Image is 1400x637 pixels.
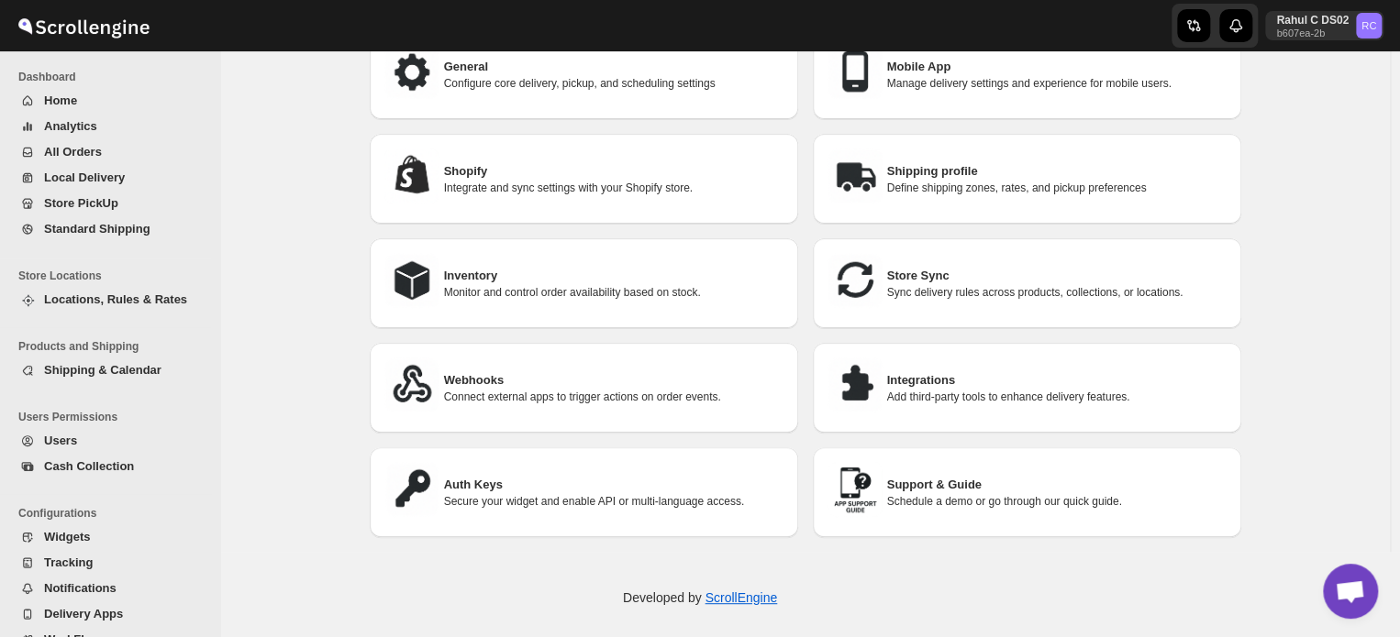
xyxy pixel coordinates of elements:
[44,119,97,133] span: Analytics
[828,44,883,99] img: Mobile App
[887,181,1227,195] p: Define shipping zones, rates, and pickup preferences
[384,44,439,99] img: General
[1361,20,1376,31] text: RC
[444,390,783,404] p: Connect external apps to trigger actions on order events.
[44,555,93,569] span: Tracking
[887,390,1227,404] p: Add third-party tools to enhance delivery features.
[11,576,209,601] button: Notifications
[18,70,211,84] span: Dashboard
[444,285,783,300] p: Monitor and control order availability based on stock.
[1265,11,1383,40] button: User menu
[44,222,150,236] span: Standard Shipping
[1276,27,1349,38] p: b607ea-2b
[887,162,1227,181] h3: Shipping profile
[384,253,439,308] img: Inventory
[623,588,777,607] p: Developed by
[44,459,134,473] span: Cash Collection
[44,145,102,159] span: All Orders
[444,76,783,91] p: Configure core delivery, pickup, and scheduling settings
[44,292,187,306] span: Locations, Rules & Rates
[705,590,777,605] a: ScrollEngine
[11,550,209,576] button: Tracking
[44,93,77,107] span: Home
[11,139,209,165] button: All Orders
[11,114,209,139] button: Analytics
[444,494,783,509] p: Secure your widget and enable API or multi-language access.
[44,530,90,544] span: Widgets
[384,462,439,517] img: Auth Keys
[44,170,125,184] span: Local Delivery
[11,454,209,479] button: Cash Collection
[828,148,883,203] img: Shipping profile
[887,267,1227,285] h3: Store Sync
[11,287,209,313] button: Locations, Rules & Rates
[1356,13,1382,38] span: Rahul C DS02
[44,607,123,621] span: Delivery Apps
[444,267,783,285] h3: Inventory
[444,181,783,195] p: Integrate and sync settings with your Shopify store.
[887,371,1227,390] h3: Integrations
[44,581,117,595] span: Notifications
[887,76,1227,91] p: Manage delivery settings and experience for mobile users.
[887,58,1227,76] h3: Mobile App
[15,3,152,49] img: ScrollEngine
[11,88,209,114] button: Home
[828,357,883,412] img: Integrations
[887,494,1227,509] p: Schedule a demo or go through our quick guide.
[18,506,211,521] span: Configurations
[1276,13,1349,27] p: Rahul C DS02
[11,357,209,383] button: Shipping & Calendar
[384,357,439,412] img: Webhooks
[44,434,77,447] span: Users
[444,476,783,494] h3: Auth Keys
[444,58,783,76] h3: General
[18,269,211,283] span: Store Locations
[11,524,209,550] button: Widgets
[18,339,211,354] span: Products and Shipping
[44,363,161,377] span: Shipping & Calendar
[887,476,1227,494] h3: Support & Guide
[1323,564,1378,619] a: Open chat
[444,162,783,181] h3: Shopify
[828,253,883,308] img: Store Sync
[11,428,209,454] button: Users
[444,371,783,390] h3: Webhooks
[828,462,883,517] img: Support & Guide
[384,148,439,203] img: Shopify
[18,410,211,424] span: Users Permissions
[44,196,118,210] span: Store PickUp
[887,285,1227,300] p: Sync delivery rules across products, collections, or locations.
[11,601,209,627] button: Delivery Apps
